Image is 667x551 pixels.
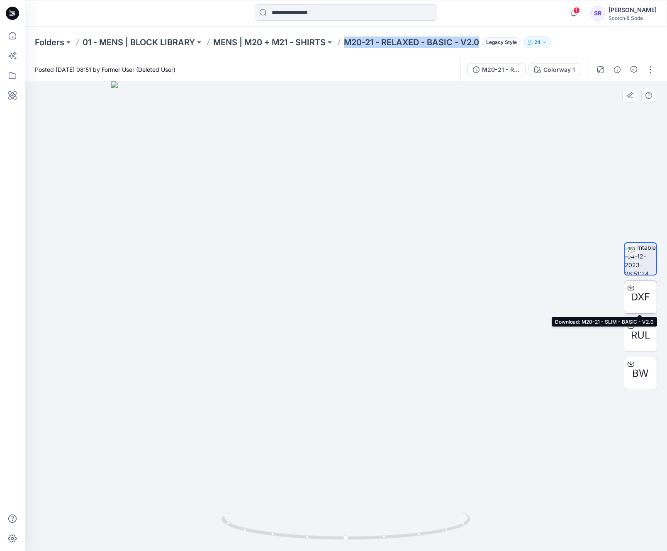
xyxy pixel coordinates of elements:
[625,243,656,275] img: turntable-04-12-2023-08:51:24
[35,37,64,48] a: Folders
[631,290,650,305] span: DXF
[609,15,657,21] div: Scotch & Soda
[344,37,479,48] p: M20-21 - RELAXED - BASIC - V2.0
[543,65,575,74] div: Colorway 1
[482,37,521,47] span: Legacy Style
[590,6,605,21] div: SR
[467,63,526,76] button: M20-21 - RELAXED - BASIC - V2.0
[632,366,649,381] span: BW
[213,37,326,48] a: MENS | M20 + M21 - SHIRTS
[35,65,175,74] span: Posted [DATE] 08:51 by
[611,63,624,76] button: Details
[524,37,551,48] button: 24
[631,328,650,343] span: RUL
[529,63,580,76] button: Colorway 1
[482,65,520,74] div: M20-21 - RELAXED - BASIC - V2.0
[83,37,195,48] a: 01 - MENS | BLOCK LIBRARY
[573,7,580,14] span: 1
[102,66,175,73] a: Former User (Deleted User)
[609,5,657,15] div: [PERSON_NAME]
[479,37,521,48] button: Legacy Style
[534,38,540,47] p: 24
